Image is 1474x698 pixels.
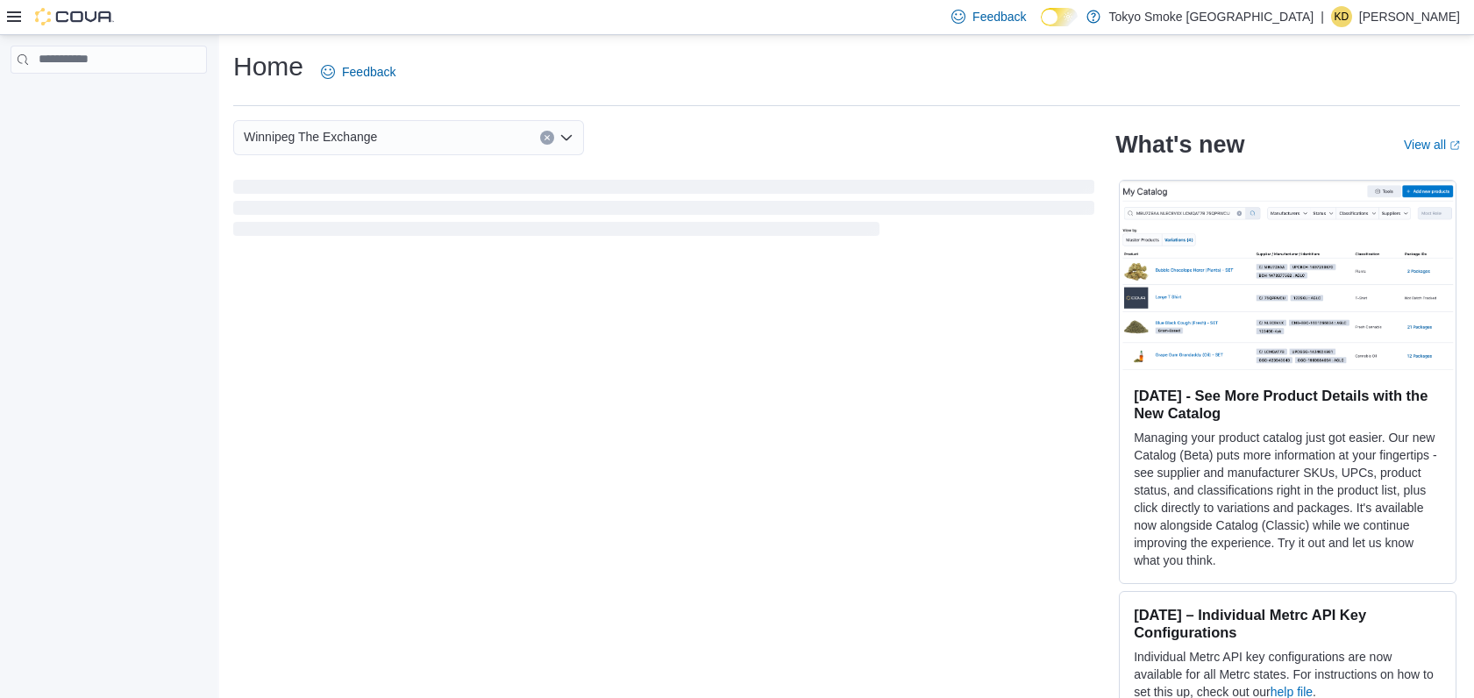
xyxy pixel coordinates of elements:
span: Winnipeg The Exchange [244,126,377,147]
span: Feedback [342,63,395,81]
span: Loading [233,183,1094,239]
span: Feedback [972,8,1026,25]
p: | [1321,6,1324,27]
svg: External link [1449,140,1460,151]
button: Open list of options [559,131,573,145]
nav: Complex example [11,77,207,119]
h2: What's new [1115,131,1244,159]
p: Tokyo Smoke [GEOGRAPHIC_DATA] [1109,6,1314,27]
span: Dark Mode [1041,26,1042,27]
button: Clear input [540,131,554,145]
h3: [DATE] - See More Product Details with the New Catalog [1134,387,1442,422]
p: [PERSON_NAME] [1359,6,1460,27]
h1: Home [233,49,303,84]
p: Managing your product catalog just got easier. Our new Catalog (Beta) puts more information at yo... [1134,429,1442,569]
div: Kamiele Dziadek [1331,6,1352,27]
input: Dark Mode [1041,8,1078,26]
a: View allExternal link [1404,138,1460,152]
h3: [DATE] – Individual Metrc API Key Configurations [1134,606,1442,641]
span: KD [1335,6,1349,27]
a: Feedback [314,54,402,89]
img: Cova [35,8,114,25]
